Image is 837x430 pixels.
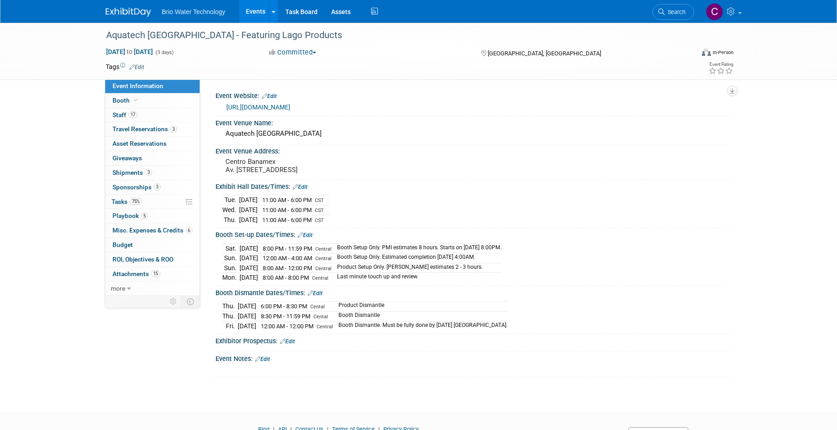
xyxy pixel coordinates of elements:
span: Central [315,266,332,272]
span: Budget [113,241,133,248]
span: 8:30 PM - 11:59 PM [261,313,310,320]
a: Edit [308,290,323,297]
span: Asset Reservations [113,140,166,147]
a: Search [652,4,694,20]
td: Booth Dismantle. Must be fully done by [DATE] [GEOGRAPHIC_DATA]. [333,321,508,331]
span: Brio Water Technology [162,8,225,15]
td: Tags [106,62,144,71]
div: Aquatech [GEOGRAPHIC_DATA] - Featuring Lago Products [103,27,680,44]
div: Event Rating [709,62,733,67]
a: Budget [105,238,200,252]
span: 5 [141,213,148,219]
td: Booth Setup Only. PMI estimates 8 hours. Starts on [DATE] 8:00PM. [332,243,502,253]
span: to [125,48,134,55]
span: 8:00 PM - 11:59 PM [263,245,312,252]
span: 3 [154,183,161,190]
td: [DATE] [239,205,258,215]
td: Thu. [222,301,238,311]
td: Last minute touch up and review. [332,273,502,282]
a: Giveaways [105,151,200,165]
a: Tasks75% [105,195,200,209]
span: 3 [170,126,177,133]
a: Edit [262,93,277,99]
span: Staff [113,111,137,119]
span: 6 [186,227,192,234]
td: Sat. [222,243,240,253]
span: 15 [151,270,160,277]
span: 11:00 AM - 6:00 PM [262,207,312,213]
td: Product Dismantle [333,301,508,311]
span: CST [315,217,324,223]
td: Wed. [222,205,239,215]
div: Event Website: [215,89,732,101]
pre: Centro Banamex Av. [STREET_ADDRESS] [225,158,421,174]
td: [DATE] [240,243,258,253]
span: CST [315,208,324,213]
span: 75% [130,198,142,205]
span: 11:00 AM - 6:00 PM [262,217,312,223]
td: Personalize Event Tab Strip [166,296,181,307]
a: ROI, Objectives & ROO [105,252,200,267]
span: 12:00 AM - 4:00 AM [263,255,312,262]
span: 8:00 AM - 12:00 PM [263,265,312,272]
span: Central [312,275,328,281]
span: 11:00 AM - 6:00 PM [262,197,312,203]
span: Booth [113,97,140,104]
span: Playbook [113,212,148,219]
span: Attachments [113,270,160,277]
i: Booth reservation complete [134,98,138,103]
td: Sun. [222,253,240,263]
div: Booth Set-up Dates/Times: [215,228,732,240]
span: ROI, Objectives & ROO [113,256,173,263]
button: Committed [266,48,320,57]
td: [DATE] [239,195,258,205]
span: 8:00 AM - 8:00 PM [263,274,309,281]
span: (3 days) [155,49,174,55]
a: Playbook5 [105,209,200,223]
td: Thu. [222,311,238,321]
a: Shipments3 [105,166,200,180]
div: Exhibit Hall Dates/Times: [215,180,732,192]
span: Central [315,246,332,252]
div: Event Venue Name: [215,116,732,128]
td: Sun. [222,263,240,273]
span: CST [315,198,324,203]
span: 6:00 PM - 8:30 PM [261,303,307,310]
a: Staff17 [105,108,200,122]
span: 17 [128,111,137,118]
span: Central [315,256,332,262]
a: Misc. Expenses & Credits6 [105,223,200,237]
div: Event Format [641,47,734,61]
td: Thu. [222,215,239,224]
a: Edit [129,64,144,70]
span: 3 [145,169,152,176]
span: Travel Reservations [113,125,177,133]
td: Mon. [222,273,240,282]
span: Giveaways [113,154,142,162]
div: In-Person [712,49,734,56]
a: more [105,282,200,296]
span: Cental [310,304,325,310]
div: Aquatech [GEOGRAPHIC_DATA] [222,127,725,141]
td: [DATE] [238,321,256,331]
td: Fri. [222,321,238,331]
img: ExhibitDay [106,8,151,17]
td: [DATE] [239,215,258,224]
span: Misc. Expenses & Credits [113,227,192,234]
a: Asset Reservations [105,137,200,151]
a: Edit [280,338,295,345]
td: [DATE] [240,263,258,273]
a: Event Information [105,79,200,93]
td: Product Setup Only. [PERSON_NAME] estimates 2 - 3 hours. [332,263,502,273]
span: Cental [313,314,328,320]
span: Event Information [113,82,163,89]
a: Edit [298,232,313,238]
a: Edit [255,356,270,362]
a: Sponsorships3 [105,180,200,194]
a: [URL][DOMAIN_NAME] [226,104,290,111]
td: Toggle Event Tabs [181,296,200,307]
td: Booth Setup Only. Estimated completion [DATE] 4:00AM. [332,253,502,263]
span: [DATE] [DATE] [106,48,153,56]
div: Exhibitor Prospectus: [215,334,732,346]
div: Booth Dismantle Dates/Times: [215,286,732,298]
